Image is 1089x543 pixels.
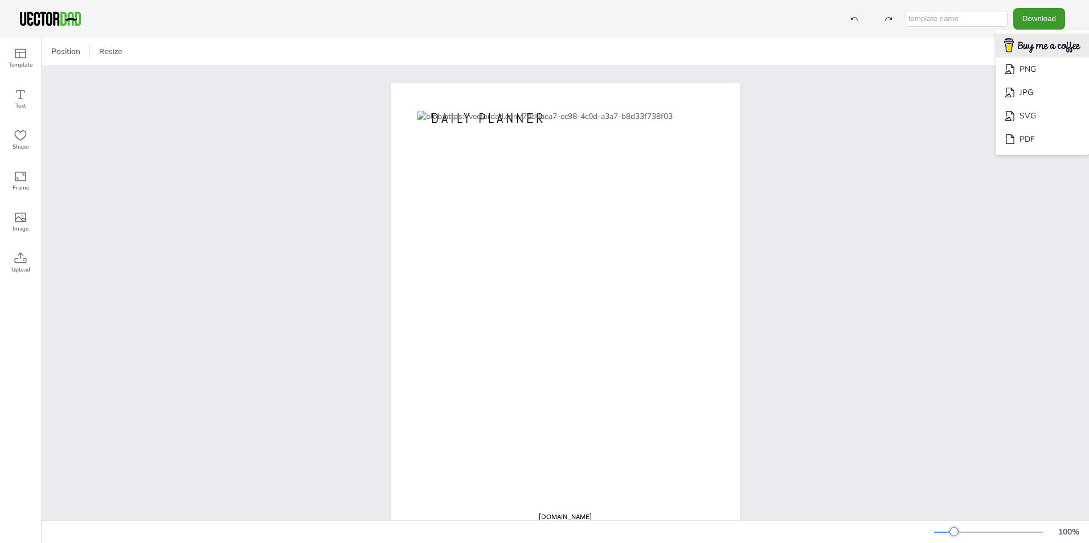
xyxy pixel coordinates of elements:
[49,46,83,57] span: Position
[13,224,28,233] span: Image
[9,60,32,69] span: Template
[18,10,83,27] img: VectorDad-1.png
[431,109,546,126] span: DAILY PLANNER
[997,35,1088,57] img: buymecoffee.png
[1013,8,1065,29] button: Download
[1055,526,1082,537] div: 100 %
[15,101,26,110] span: Text
[906,11,1008,27] input: template name
[996,127,1089,151] li: PDF
[996,104,1089,127] li: SVG
[13,183,29,192] span: Frame
[95,43,127,61] button: Resize
[539,512,592,521] span: [DOMAIN_NAME]
[996,57,1089,81] li: PNG
[11,265,30,274] span: Upload
[996,81,1089,104] li: JPG
[996,30,1089,155] ul: Download
[13,142,28,151] span: Shape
